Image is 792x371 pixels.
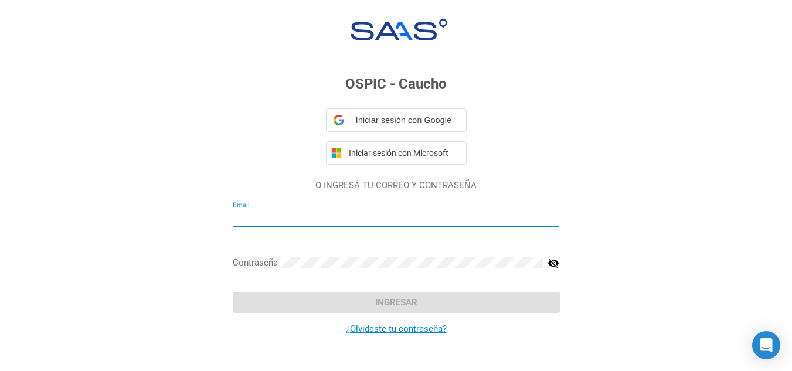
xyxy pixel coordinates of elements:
[233,179,559,192] p: O INGRESÁ TU CORREO Y CONTRASEÑA
[326,141,467,165] button: Iniciar sesión con Microsoft
[346,324,447,334] a: ¿Olvidaste tu contraseña?
[233,292,559,313] button: Ingresar
[375,297,417,308] span: Ingresar
[548,256,559,270] mat-icon: visibility_off
[233,73,559,94] h3: OSPIC - Caucho
[752,331,780,359] div: Open Intercom Messenger
[326,108,467,132] div: Iniciar sesión con Google
[346,148,461,158] span: Iniciar sesión con Microsoft
[349,114,459,127] span: Iniciar sesión con Google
